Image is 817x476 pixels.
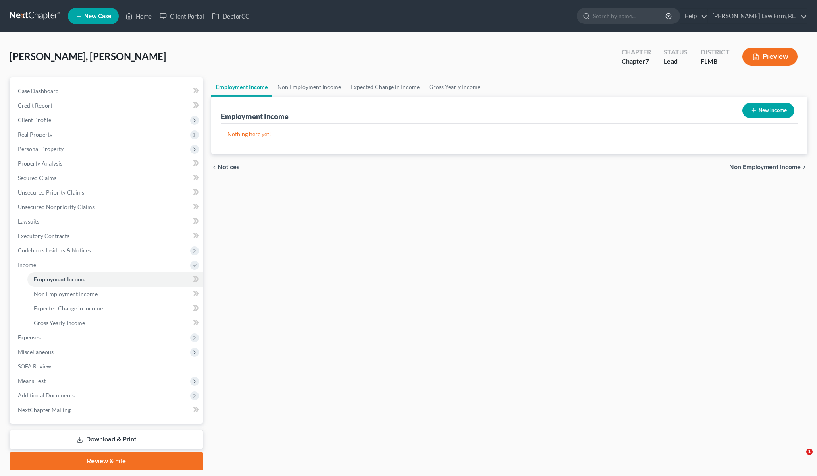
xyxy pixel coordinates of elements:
[645,57,649,65] span: 7
[18,334,41,341] span: Expenses
[34,290,98,297] span: Non Employment Income
[18,87,59,94] span: Case Dashboard
[10,50,166,62] span: [PERSON_NAME], [PERSON_NAME]
[729,164,801,170] span: Non Employment Income
[708,9,807,23] a: [PERSON_NAME] Law Firm, P.L.
[34,276,85,283] span: Employment Income
[34,319,85,326] span: Gross Yearly Income
[701,57,730,66] div: FLMB
[211,77,272,97] a: Employment Income
[742,103,794,118] button: New Income
[790,449,809,468] iframe: Intercom live chat
[593,8,667,23] input: Search by name...
[622,57,651,66] div: Chapter
[701,48,730,57] div: District
[211,164,240,170] button: chevron_left Notices
[18,131,52,138] span: Real Property
[208,9,254,23] a: DebtorCC
[18,203,95,210] span: Unsecured Nonpriority Claims
[156,9,208,23] a: Client Portal
[84,13,111,19] span: New Case
[10,430,203,449] a: Download & Print
[18,189,84,196] span: Unsecured Priority Claims
[11,200,203,214] a: Unsecured Nonpriority Claims
[18,406,71,413] span: NextChapter Mailing
[34,305,103,312] span: Expected Change in Income
[18,160,62,167] span: Property Analysis
[742,48,798,66] button: Preview
[18,363,51,370] span: SOFA Review
[18,218,39,225] span: Lawsuits
[806,449,813,455] span: 1
[664,48,688,57] div: Status
[729,164,807,170] button: Non Employment Income chevron_right
[27,301,203,316] a: Expected Change in Income
[18,102,52,109] span: Credit Report
[680,9,707,23] a: Help
[346,77,424,97] a: Expected Change in Income
[27,272,203,287] a: Employment Income
[11,171,203,185] a: Secured Claims
[18,145,64,152] span: Personal Property
[18,377,46,384] span: Means Test
[664,57,688,66] div: Lead
[211,164,218,170] i: chevron_left
[27,316,203,330] a: Gross Yearly Income
[424,77,485,97] a: Gross Yearly Income
[11,84,203,98] a: Case Dashboard
[18,348,54,355] span: Miscellaneous
[121,9,156,23] a: Home
[11,185,203,200] a: Unsecured Priority Claims
[11,98,203,113] a: Credit Report
[11,156,203,171] a: Property Analysis
[18,392,75,399] span: Additional Documents
[11,214,203,229] a: Lawsuits
[218,164,240,170] span: Notices
[18,174,56,181] span: Secured Claims
[227,130,791,138] p: Nothing here yet!
[10,452,203,470] a: Review & File
[11,359,203,374] a: SOFA Review
[18,247,91,254] span: Codebtors Insiders & Notices
[11,403,203,417] a: NextChapter Mailing
[18,232,69,239] span: Executory Contracts
[221,112,289,121] div: Employment Income
[622,48,651,57] div: Chapter
[801,164,807,170] i: chevron_right
[18,116,51,123] span: Client Profile
[272,77,346,97] a: Non Employment Income
[27,287,203,301] a: Non Employment Income
[11,229,203,243] a: Executory Contracts
[18,261,36,268] span: Income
